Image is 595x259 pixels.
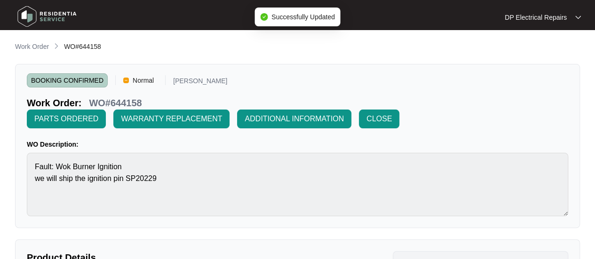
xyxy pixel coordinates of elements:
[245,113,344,125] span: ADDITIONAL INFORMATION
[575,15,581,20] img: dropdown arrow
[53,42,60,50] img: chevron-right
[27,153,568,216] textarea: Fault: Wok Burner Ignition we will ship the ignition pin SP20229
[121,113,222,125] span: WARRANTY REPLACEMENT
[123,78,129,83] img: Vercel Logo
[13,42,51,52] a: Work Order
[27,110,106,128] button: PARTS ORDERED
[129,73,158,87] span: Normal
[27,140,568,149] p: WO Description:
[366,113,392,125] span: CLOSE
[14,2,80,31] img: residentia service logo
[34,113,98,125] span: PARTS ORDERED
[27,96,81,110] p: Work Order:
[237,110,351,128] button: ADDITIONAL INFORMATION
[64,43,101,50] span: WO#644158
[271,13,335,21] span: Successfully Updated
[113,110,230,128] button: WARRANTY REPLACEMENT
[359,110,399,128] button: CLOSE
[505,13,567,22] p: DP Electrical Repairs
[173,78,227,87] p: [PERSON_NAME]
[15,42,49,51] p: Work Order
[260,13,268,21] span: check-circle
[27,73,108,87] span: BOOKING CONFIRMED
[89,96,142,110] p: WO#644158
